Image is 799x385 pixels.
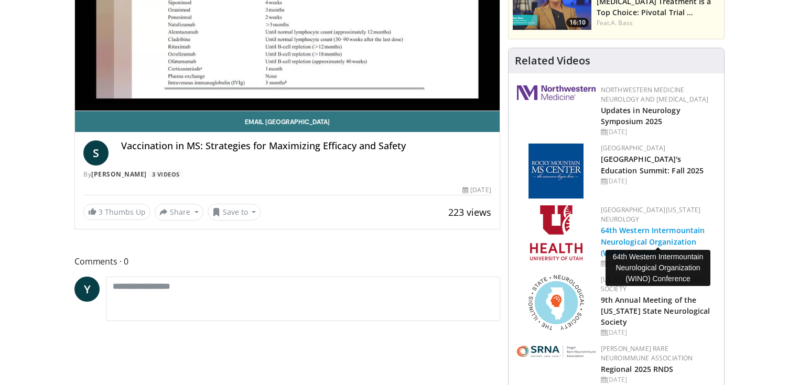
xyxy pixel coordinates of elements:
[606,250,710,286] div: 64th Western Intermountain Neurological Organization (WINO) Conference
[601,259,716,268] div: [DATE]
[601,205,701,224] a: [GEOGRAPHIC_DATA][US_STATE] Neurology
[515,54,590,67] h4: Related Videos
[83,140,109,166] a: S
[611,18,633,27] a: A. Bass
[601,105,681,126] a: Updates in Neurology Symposium 2025
[601,375,716,384] div: [DATE]
[601,177,716,186] div: [DATE]
[83,204,150,220] a: 3 Thumbs Up
[91,170,147,179] a: [PERSON_NAME]
[597,18,720,28] div: Feat.
[74,255,500,268] span: Comments 0
[601,85,709,104] a: Northwestern Medicine Neurology and [MEDICAL_DATA]
[99,207,103,217] span: 3
[601,225,705,257] a: 64th Western Intermountain Neurological Organization (WINO) Conferen…
[74,277,100,302] a: Y
[448,206,491,218] span: 223 views
[148,170,183,179] a: 3 Videos
[528,275,584,330] img: 71a8b48c-8850-4916-bbdd-e2f3ccf11ef9.png.150x105_q85_autocrop_double_scale_upscale_version-0.2.png
[601,344,693,362] a: [PERSON_NAME] Rare Neuroimmune Association
[601,275,707,293] a: [US_STATE] State Neurological Society
[517,345,596,358] img: 3a0c5742-cb9f-4fe5-83cd-25b150cf6f93.png.150x105_q85_autocrop_double_scale_upscale_version-0.2.png
[155,204,203,221] button: Share
[208,204,261,221] button: Save to
[601,127,716,137] div: [DATE]
[601,295,710,327] a: 9th Annual Meeting of the [US_STATE] State Neurological Society
[83,170,491,179] div: By
[121,140,491,152] h4: Vaccination in MS: Strategies for Maximizing Efficacy and Safety
[528,144,584,199] img: 6b9b61f7-40d5-4025-982f-9cb3140a35cb.png.150x105_q85_autocrop_double_scale_upscale_version-0.2.jpg
[601,144,666,152] a: [GEOGRAPHIC_DATA]
[566,18,589,27] span: 16:10
[601,154,704,175] a: [GEOGRAPHIC_DATA]'s Education Summit: Fall 2025
[601,328,716,337] div: [DATE]
[530,205,582,260] img: f6362829-b0a3-407d-a044-59546adfd345.png.150x105_q85_autocrop_double_scale_upscale_version-0.2.png
[601,364,674,374] a: Regional 2025 RNDS
[517,85,596,100] img: 2a462fb6-9365-492a-ac79-3166a6f924d8.png.150x105_q85_autocrop_double_scale_upscale_version-0.2.jpg
[462,185,491,195] div: [DATE]
[75,111,500,132] a: Email [GEOGRAPHIC_DATA]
